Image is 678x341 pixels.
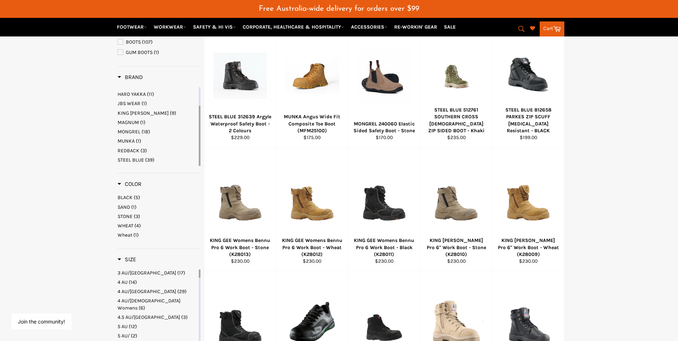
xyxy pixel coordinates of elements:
span: (1) [133,232,139,238]
span: (4) [134,223,141,229]
a: STONE [118,213,201,220]
a: HARD YAKKA [118,91,197,98]
a: REDBACK [118,147,197,154]
span: (9) [170,110,176,116]
span: 4 AU [118,279,128,285]
span: 3 AU/[GEOGRAPHIC_DATA] [118,270,176,276]
span: MAGNUM [118,119,139,125]
span: (17) [177,270,185,276]
span: GUM BOOTS [126,49,153,55]
div: KING [PERSON_NAME] Pro 6" Work Boot - Stone (K28010) [425,237,488,258]
a: STEEL BLUE 812658 PARKES ZIP SCUFF Electric Shock Resistant - BLACKSTEEL BLUE 812658 PARKES ZIP S... [492,25,564,148]
a: SALE [441,21,459,33]
span: 4 AU/[DEMOGRAPHIC_DATA] Womens [118,298,180,311]
a: GUM BOOTS [118,49,201,56]
span: (39) [145,157,154,163]
span: (3) [181,314,188,320]
span: 4 AU/[GEOGRAPHIC_DATA] [118,288,176,295]
a: 3 AU/UK [118,270,197,276]
span: WHEAT [118,223,133,229]
span: BOOTS [126,39,141,45]
a: RE-WORKIN' GEAR [391,21,440,33]
div: STEEL BLUE 812658 PARKES ZIP SCUFF [MEDICAL_DATA] Resistant - BLACK [497,107,560,134]
span: KING [PERSON_NAME] [118,110,169,116]
a: MONGREL 240060 Elastic Sided Safety Boot - StoneMONGREL 240060 Elastic Sided Safety Boot - Stone$... [348,25,420,148]
a: BLACK [118,194,201,201]
a: SAND [118,204,201,211]
a: WHEAT [118,222,201,229]
span: (1) [140,119,145,125]
a: CORPORATE, HEALTHCARE & HOSPITALITY [240,21,347,33]
a: ACCESSORIES [348,21,390,33]
h3: Color [118,181,142,188]
div: STEEL BLUE 512761 SOUTHERN CROSS [DEMOGRAPHIC_DATA] ZIP SIDED BOOT - Khaki [425,107,488,134]
a: 4 AU/US Womens [118,297,197,311]
span: Free Australia-wide delivery for orders over $99 [259,5,419,13]
span: 5 AU/ [118,333,130,339]
span: (1) [131,204,137,210]
a: MUNKA [118,138,197,144]
span: BLACK [118,194,133,201]
span: 5 AU [118,323,128,330]
span: (6) [139,305,145,311]
h3: Size [118,256,136,263]
span: (29) [177,288,187,295]
span: (1) [136,138,141,144]
a: 4 AU/UK [118,288,197,295]
span: STEEL BLUE [118,157,144,163]
span: MUNKA [118,138,135,144]
a: WORKWEAR [151,21,189,33]
span: Wheat [118,232,132,238]
a: MONGREL [118,128,197,135]
a: JBS WEAR [118,100,197,107]
span: (107) [142,39,153,45]
a: KING GEE Womens Bennu Pro 6 Work Boot - Wheat (K28012)KING GEE Womens Bennu Pro 6 Work Boot - Whe... [276,148,348,272]
a: KING GEE [118,110,197,117]
a: MAGNUM [118,119,197,126]
a: STEEL BLUE 312639 Argyle Waterproof Safety Boot - 2 ColoursSTEEL BLUE 312639 Argyle Waterproof Sa... [204,25,276,148]
span: (1) [142,100,147,107]
span: (1) [154,49,159,55]
a: MUNKA Angus Wide Fit Composite Toe Boot (MFM25100)MUNKA Angus Wide Fit Composite Toe Boot (MFM251... [276,25,348,148]
span: SAND [118,204,130,210]
a: Cart [540,21,564,36]
div: KING GEE Womens Bennu Pro 6 Work Boot - Wheat (K28012) [281,237,344,258]
span: (18) [142,129,150,135]
span: (2) [131,333,137,339]
a: Wheat [118,232,201,238]
span: HARD YAKKA [118,91,146,97]
a: 4.5 AU/UK [118,314,197,321]
span: JBS WEAR [118,100,140,107]
span: (3) [134,213,140,219]
span: (3) [140,148,147,154]
span: MONGREL [118,129,140,135]
span: (7) [128,82,134,88]
a: KING GEE Bennu Pro 6KING [PERSON_NAME] Pro 6" Work Boot - Stone (K28010)$230.00 [420,148,492,272]
button: Join the community! [18,318,65,325]
div: KING GEE Womens Bennu Pro 6 Work Boot - Stone (K28013) [209,237,272,258]
div: MUNKA Angus Wide Fit Composite Toe Boot (MFM25100) [281,113,344,134]
span: Brand [118,74,143,80]
div: MONGREL 240060 Elastic Sided Safety Boot - Stone [353,120,416,134]
span: FXD [118,82,127,88]
a: FOOTWEAR [114,21,150,33]
span: Color [118,181,142,187]
span: STONE [118,213,133,219]
a: SAFETY & HI VIS [190,21,239,33]
span: 4.5 AU/[GEOGRAPHIC_DATA] [118,314,180,320]
a: 5 AU/ [118,332,197,339]
div: KING GEE Womens Bennu Pro 6 Work Boot - Black (K28011) [353,237,416,258]
a: KING GEE Womens Bennu Pro 6 Work Boot - Stone (K28013)KING GEE Womens Bennu Pro 6 Work Boot - Sto... [204,148,276,272]
a: STEEL BLUE 512761 SOUTHERN CROSS LADIES ZIP SIDED BOOT - KhakiSTEEL BLUE 512761 SOUTHERN CROSS [D... [420,25,492,148]
span: (11) [147,91,154,97]
span: REDBACK [118,148,139,154]
span: (12) [129,323,137,330]
a: STEEL BLUE [118,157,197,163]
a: KING GEE Womens Bennu Pro 6 Work Boot - Black (K28011)KING GEE Womens Bennu Pro 6 Work Boot - Bla... [348,148,420,272]
a: 4 AU [118,279,197,286]
span: (5) [134,194,140,201]
a: KING GEE Bennu Pro 6KING [PERSON_NAME] Pro 6" Work Boot - Wheat (K28009)$230.00 [492,148,564,272]
a: 5 AU [118,323,197,330]
a: BOOTS [118,38,201,46]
